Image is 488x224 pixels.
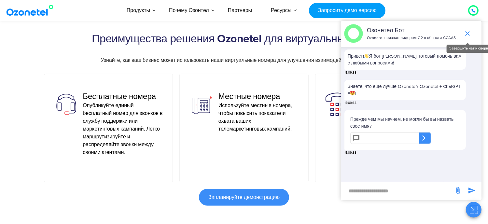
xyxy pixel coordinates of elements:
[466,202,481,217] button: Закрыть чат
[350,117,453,129] font: Прежде чем мы начнем, не могли бы вы назвать свое имя?
[452,184,465,197] span: отправить сообщение
[344,101,356,105] font: 15:09:38
[344,185,451,197] div: новый-сообщ-вход
[348,53,462,66] font: Я бот [PERSON_NAME], готовый помочь вам с любыми вопросами!
[101,57,387,63] font: Узнайте, как ваш бизнес может использовать наши виртуальные номера для улучшения взаимодействия с...
[228,7,252,14] font: Партнеры
[461,27,474,40] span: завершить чат или свернуть
[348,84,461,96] font: Знаете, что ещё лучше Ozonetel? Ozonetel + ChatGPT =
[367,35,456,40] font: Ozonetel признан лидером G2 в области CCAAS
[218,93,280,101] font: Местные номера
[348,53,364,59] font: Привет!
[218,102,292,132] font: Используйте местные номера, чтобы повысить показатели охвата ваших телемаркетинговых кампаний.
[355,91,356,96] font: !
[309,3,385,18] a: Запросить демо-версию
[350,91,355,95] img: 😍
[318,7,377,14] font: Запросить демо-версию
[364,54,369,58] img: 👋
[127,7,150,14] font: Продукты
[169,7,209,14] font: Почему Озонтел
[344,24,363,43] img: заголовок
[271,7,291,14] font: Ресурсы
[465,184,478,197] span: отправить сообщение
[92,34,396,45] font: Преимущества решения Ozonetel для виртуальных номеров
[344,71,356,75] font: 15:09:38
[208,194,280,201] font: Запланируйте демонстрацию
[83,93,156,101] font: Бесплатные номера
[344,151,356,155] font: 15:09:38
[199,189,289,206] a: Запланируйте демонстрацию
[83,102,162,156] font: Опубликуйте единый бесплатный номер для звонков в службу поддержки или маркетинговых кампаний. Ле...
[367,27,405,34] font: Озонетел Бот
